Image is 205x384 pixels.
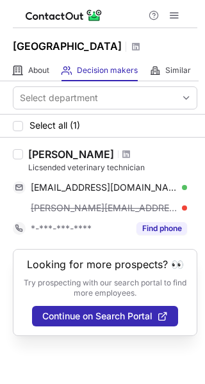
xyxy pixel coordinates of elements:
[29,120,80,131] span: Select all (1)
[22,278,188,298] p: Try prospecting with our search portal to find more employees.
[26,8,102,23] img: ContactOut v5.3.10
[28,162,197,173] div: Licsended veterinary technician
[28,148,114,161] div: [PERSON_NAME]
[31,182,177,193] span: [EMAIL_ADDRESS][DOMAIN_NAME]
[77,65,138,76] span: Decision makers
[28,65,49,76] span: About
[32,306,178,326] button: Continue on Search Portal
[165,65,191,76] span: Similar
[13,38,122,54] h1: [GEOGRAPHIC_DATA]
[27,259,184,270] header: Looking for more prospects? 👀
[136,222,187,235] button: Reveal Button
[31,202,177,214] span: [PERSON_NAME][EMAIL_ADDRESS][DOMAIN_NAME]
[42,311,152,321] span: Continue on Search Portal
[20,92,98,104] div: Select department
